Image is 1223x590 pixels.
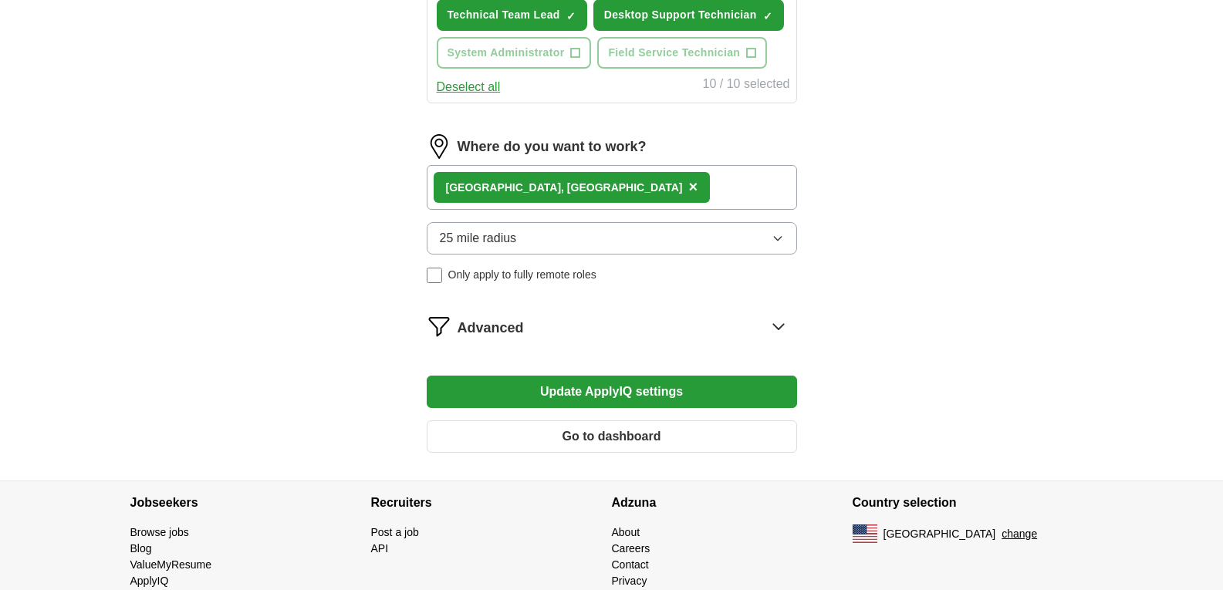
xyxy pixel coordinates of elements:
[458,318,524,339] span: Advanced
[427,314,451,339] img: filter
[446,180,683,196] div: [GEOGRAPHIC_DATA], [GEOGRAPHIC_DATA]
[427,420,797,453] button: Go to dashboard
[130,542,152,555] a: Blog
[448,7,560,23] span: Technical Team Lead
[566,10,576,22] span: ✓
[437,78,501,96] button: Deselect all
[440,229,517,248] span: 25 mile radius
[853,524,877,543] img: US flag
[597,37,767,69] button: Field Service Technician
[448,45,565,61] span: System Administrator
[130,558,212,571] a: ValueMyResume
[853,481,1093,524] h4: Country selection
[612,542,650,555] a: Careers
[612,526,640,538] a: About
[130,526,189,538] a: Browse jobs
[437,37,592,69] button: System Administrator
[612,575,647,587] a: Privacy
[448,267,596,283] span: Only apply to fully remote roles
[688,176,698,199] button: ×
[604,7,757,23] span: Desktop Support Technician
[427,268,442,283] input: Only apply to fully remote roles
[1002,526,1037,542] button: change
[458,137,647,157] label: Where do you want to work?
[130,575,169,587] a: ApplyIQ
[427,134,451,159] img: location.png
[371,526,419,538] a: Post a job
[703,75,790,96] div: 10 / 10 selected
[688,178,698,195] span: ×
[427,222,797,255] button: 25 mile radius
[763,10,772,22] span: ✓
[883,526,996,542] span: [GEOGRAPHIC_DATA]
[427,376,797,408] button: Update ApplyIQ settings
[371,542,389,555] a: API
[608,45,740,61] span: Field Service Technician
[612,558,649,571] a: Contact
